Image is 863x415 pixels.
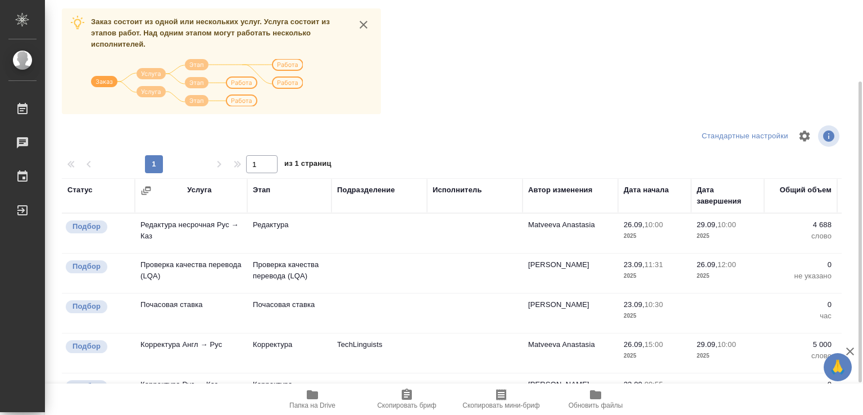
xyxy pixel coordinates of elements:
p: 10:00 [717,220,736,229]
span: Скопировать бриф [377,402,436,409]
p: 23.09, [624,300,644,309]
p: 0 [770,379,832,390]
td: Matveeva Anastasia [523,333,618,373]
p: 10:00 [644,220,663,229]
div: Общий объем [780,184,832,196]
span: 🙏 [828,355,847,379]
p: 5 000 [770,339,832,350]
p: 2025 [624,310,685,322]
p: 4 688 [770,219,832,231]
td: TechLinguists [331,333,427,373]
td: [PERSON_NAME] [523,254,618,293]
p: 2025 [624,231,685,242]
p: Подбор [72,261,101,272]
p: не указано [770,270,832,282]
p: час [770,310,832,322]
p: 2025 [697,270,758,282]
td: Корректура Англ → Рус [135,333,247,373]
p: 2025 [624,270,685,282]
p: 23.09, [624,380,644,389]
span: Заказ состоит из одной или нескольких услуг. Услуга состоит из этапов работ. Над одним этапом мог... [91,17,330,48]
div: Услуга [187,184,211,196]
td: Редактура несрочная Рус → Каз [135,214,247,253]
button: close [355,16,372,33]
button: Папка на Drive [265,384,360,415]
p: 10:30 [644,300,663,309]
p: 26.09, [697,260,717,269]
p: Редактура [253,219,326,231]
div: Исполнитель [433,184,482,196]
p: Подбор [72,221,101,232]
p: 0 [770,259,832,270]
div: split button [699,128,791,145]
p: 26.09, [624,340,644,349]
div: Автор изменения [528,184,592,196]
p: 29.09, [697,220,717,229]
p: Подбор [72,341,101,352]
td: Почасовая ставка [135,294,247,333]
td: Корректура Рус → Каз [135,373,247,413]
span: Скопировать мини-бриф [462,402,539,409]
div: Этап [253,184,270,196]
p: слово [770,231,832,242]
p: Корректура [253,339,326,350]
p: 26.09, [624,220,644,229]
p: Корректура [253,379,326,390]
button: Скопировать мини-бриф [454,384,548,415]
p: 15:00 [644,340,663,349]
button: Скопировать бриф [360,384,454,415]
div: Дата начала [624,184,669,196]
p: слово [770,350,832,362]
span: Настроить таблицу [791,123,818,150]
div: Статус [67,184,93,196]
span: Посмотреть информацию [818,125,842,147]
span: из 1 страниц [284,157,331,173]
p: 29.09, [697,340,717,349]
button: 🙏 [824,353,852,381]
div: Дата завершения [697,184,758,207]
td: Matveeva Anastasia [523,214,618,253]
p: 2025 [697,350,758,362]
p: 23.09, [624,260,644,269]
p: Подбор [72,381,101,392]
button: Сгруппировать [140,185,152,196]
p: 0 [770,299,832,310]
td: Проверка качества перевода (LQA) [135,254,247,293]
td: [PERSON_NAME] [523,373,618,413]
p: 09:55 [644,380,663,389]
span: Папка на Drive [289,402,335,409]
p: Проверка качества перевода (LQA) [253,259,326,282]
p: 11:31 [644,260,663,269]
p: 2025 [697,231,758,242]
div: Подразделение [337,184,395,196]
p: 2025 [624,350,685,362]
p: 12:00 [717,260,736,269]
span: Обновить файлы [569,402,623,409]
p: Подбор [72,301,101,312]
button: Обновить файлы [548,384,643,415]
td: [PERSON_NAME] [523,294,618,333]
p: 10:00 [717,340,736,349]
p: Почасовая ставка [253,299,326,310]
